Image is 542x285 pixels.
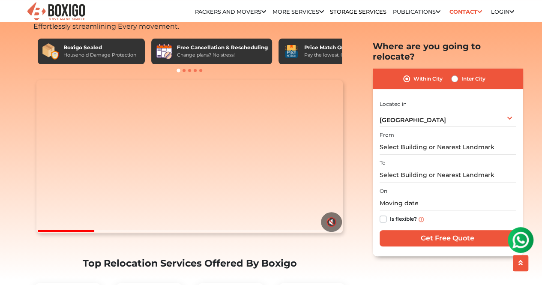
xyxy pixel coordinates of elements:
img: Boxigo Sealed [42,43,59,60]
input: Select Building or Nearest Landmark [380,140,516,155]
div: Household Damage Protection [63,51,136,59]
video: Your browser does not support the video tag. [36,80,343,234]
div: Boxigo Sealed [63,44,136,51]
label: Located in [380,100,407,108]
img: Free Cancellation & Rescheduling [156,43,173,60]
a: Packers and Movers [195,9,266,15]
a: Login [491,9,514,15]
div: Change plans? No stress! [177,51,268,59]
label: From [380,131,394,139]
img: Boxigo [26,1,86,22]
span: Effortlessly streamlining Every movement. [33,22,179,30]
label: Is flexible? [390,214,417,223]
button: scroll up [513,255,528,271]
label: Inter City [461,74,485,84]
label: Within City [413,74,443,84]
img: info [419,216,424,222]
button: 🔇 [321,212,342,232]
label: On [380,187,387,195]
a: Publications [393,9,440,15]
img: whatsapp-icon.svg [9,9,26,26]
a: Contact [446,5,485,18]
a: Storage Services [330,9,386,15]
h2: Where are you going to relocate? [373,41,523,62]
span: [GEOGRAPHIC_DATA] [380,116,446,124]
input: Select Building or Nearest Landmark [380,168,516,183]
h2: Top Relocation Services Offered By Boxigo [33,258,346,269]
div: Pay the lowest. Guaranteed! [304,51,369,59]
input: Moving date [380,196,516,211]
input: Get Free Quote [380,230,516,246]
a: More services [272,9,324,15]
img: Price Match Guarantee [283,43,300,60]
label: To [380,159,386,167]
div: Price Match Guarantee [304,44,369,51]
div: Free Cancellation & Rescheduling [177,44,268,51]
